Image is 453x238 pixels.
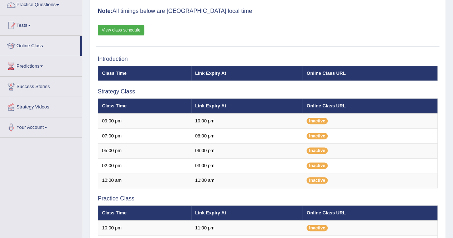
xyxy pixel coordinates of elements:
[98,66,191,81] th: Class Time
[98,158,191,173] td: 02:00 pm
[98,205,191,220] th: Class Time
[98,8,438,14] h3: All timings below are [GEOGRAPHIC_DATA] local time
[303,205,437,220] th: Online Class URL
[191,113,303,128] td: 10:00 pm
[307,118,328,124] span: Inactive
[191,173,303,188] td: 11:00 am
[98,113,191,128] td: 09:00 pm
[98,128,191,144] td: 07:00 pm
[98,220,191,235] td: 10:00 pm
[191,220,303,235] td: 11:00 pm
[0,15,82,33] a: Tests
[98,173,191,188] td: 10:00 am
[191,128,303,144] td: 08:00 pm
[191,205,303,220] th: Link Expiry At
[307,177,328,184] span: Inactive
[98,25,144,35] a: View class schedule
[191,98,303,113] th: Link Expiry At
[0,117,82,135] a: Your Account
[307,133,328,139] span: Inactive
[98,88,438,95] h3: Strategy Class
[98,56,438,62] h3: Introduction
[0,77,82,94] a: Success Stories
[98,98,191,113] th: Class Time
[191,158,303,173] td: 03:00 pm
[191,66,303,81] th: Link Expiry At
[191,144,303,159] td: 06:00 pm
[98,195,438,202] h3: Practice Class
[0,56,82,74] a: Predictions
[98,144,191,159] td: 05:00 pm
[307,147,328,154] span: Inactive
[307,162,328,169] span: Inactive
[0,97,82,115] a: Strategy Videos
[303,98,437,113] th: Online Class URL
[0,36,80,54] a: Online Class
[307,225,328,231] span: Inactive
[98,8,112,14] b: Note:
[303,66,437,81] th: Online Class URL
